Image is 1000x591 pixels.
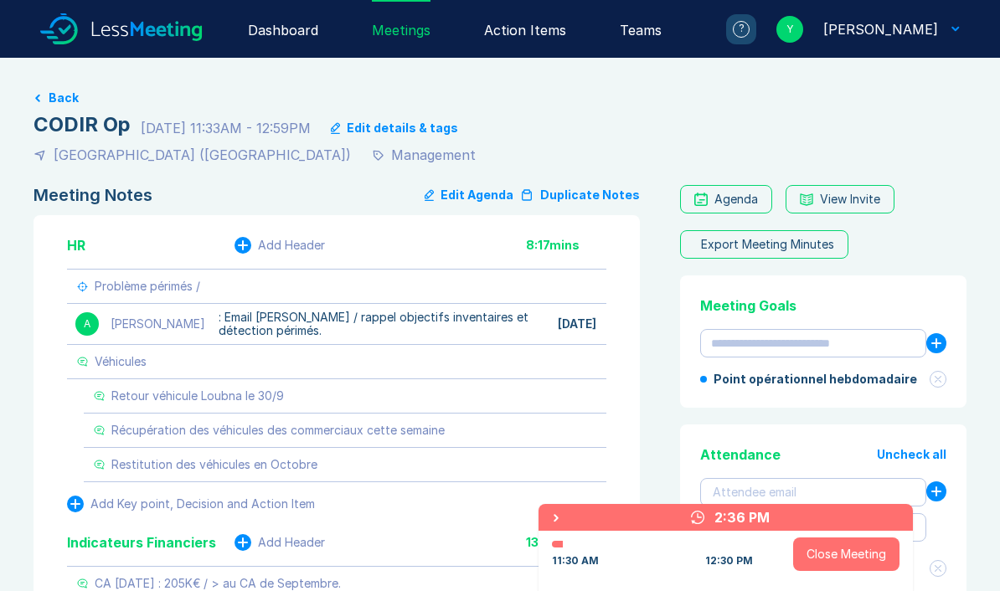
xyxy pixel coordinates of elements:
div: HR [67,235,85,255]
button: Add Key point, Decision and Action Item [67,496,315,512]
div: Problème périmés / [95,280,200,293]
div: [PERSON_NAME] [111,317,205,331]
button: Edit Agenda [425,185,513,205]
div: Attendance [700,445,781,465]
button: Close Meeting [793,537,899,571]
div: CA [DATE] : 205K€ / > au CA de Septembre. [95,577,341,590]
div: View Invite [820,193,880,206]
div: Récupération des véhicules des commerciaux cette semaine [111,424,445,437]
a: Agenda [680,185,772,213]
div: [DATE] [558,317,596,331]
div: Add Header [258,239,325,252]
a: ? [706,14,756,44]
a: Back [34,91,966,105]
div: 12:30 PM [705,554,753,568]
div: Export Meeting Minutes [701,238,834,251]
div: Meeting Goals [700,295,946,316]
div: 2:36 PM [714,507,770,527]
button: Back [49,91,79,105]
div: Add Key point, Decision and Action Item [90,497,315,511]
div: Yannick RICOL [823,19,938,39]
button: Add Header [235,534,325,551]
button: View Invite [786,185,894,213]
div: 13:23 mins [526,536,606,549]
div: Edit details & tags [347,121,458,135]
div: 11:30 AM [552,554,599,568]
div: : Email [PERSON_NAME] / rappel objectifs inventaires et détection périmés. [219,311,544,337]
div: A [74,311,101,337]
div: CODIR Op [34,111,131,138]
button: Edit details & tags [331,121,458,135]
div: [DATE] 11:33AM - 12:59PM [141,118,311,138]
div: Point opérationnel hebdomadaire [714,373,930,386]
div: Agenda [714,193,758,206]
div: Y [776,16,803,43]
div: Meeting Notes [34,185,152,205]
div: Retour véhicule Loubna le 30/9 [111,389,284,403]
button: Add Header [235,237,325,254]
button: Uncheck all [877,448,946,461]
div: Add Header [258,536,325,549]
div: 8:17 mins [526,239,606,252]
button: Export Meeting Minutes [680,230,848,259]
div: ? [733,21,750,38]
div: Restitution des véhicules en Octobre [111,458,317,471]
div: Indicateurs Financiers [67,532,216,552]
button: Duplicate Notes [520,185,640,205]
div: Point opérationnel hebdomadaire [700,371,946,388]
div: [GEOGRAPHIC_DATA] ([GEOGRAPHIC_DATA]) [54,145,351,165]
div: Véhicules [95,355,147,368]
div: Management [391,145,476,165]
